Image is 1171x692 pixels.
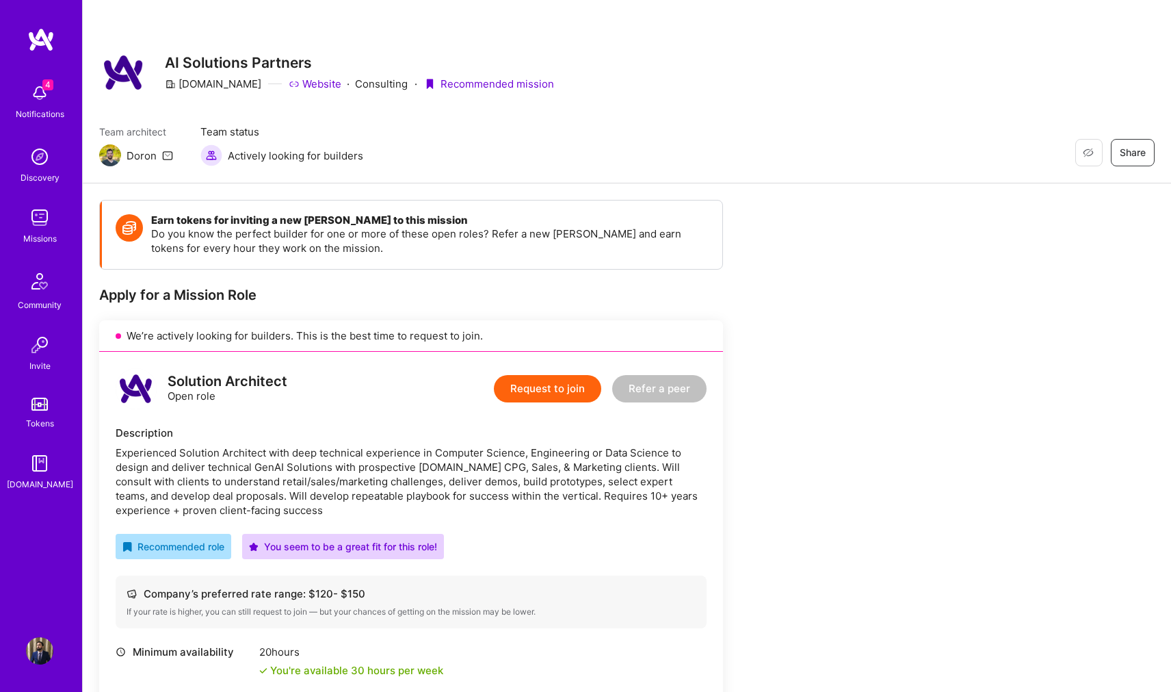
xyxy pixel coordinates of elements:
[151,227,709,255] p: Do you know the perfect builder for one or more of these open roles? Refer a new [PERSON_NAME] an...
[122,539,224,554] div: Recommended role
[165,79,176,90] i: icon CompanyGray
[26,204,53,231] img: teamwork
[23,265,56,298] img: Community
[165,77,261,91] div: [DOMAIN_NAME]
[168,374,287,389] div: Solution Architect
[26,637,53,665] img: User Avatar
[347,77,350,91] div: ·
[31,398,48,411] img: tokens
[116,647,126,657] i: icon Clock
[162,150,173,161] i: icon Mail
[116,645,252,659] div: Minimum availability
[127,606,696,617] div: If your rate is higher, you can still request to join — but your chances of getting on the missio...
[424,79,435,90] i: icon PurpleRibbon
[200,144,222,166] img: Actively looking for builders
[99,144,121,166] img: Team Architect
[26,79,53,107] img: bell
[1120,146,1146,159] span: Share
[7,477,73,491] div: [DOMAIN_NAME]
[249,542,259,552] i: icon PurpleStar
[42,79,53,90] span: 4
[116,446,707,517] div: Experienced Solution Architect with deep technical experience in Computer Science, Engineering or...
[415,77,417,91] div: ·
[18,298,62,312] div: Community
[99,125,173,139] span: Team architect
[16,107,64,121] div: Notifications
[29,359,51,373] div: Invite
[259,663,443,678] div: You're available 30 hours per week
[26,416,54,431] div: Tokens
[1111,139,1155,166] button: Share
[200,125,363,139] span: Team status
[151,214,709,227] h4: Earn tokens for inviting a new [PERSON_NAME] to this mission
[259,667,267,675] i: icon Check
[494,375,601,402] button: Request to join
[21,170,60,185] div: Discovery
[127,589,137,599] i: icon Cash
[116,214,143,242] img: Token icon
[122,542,132,552] i: icon RecommendedBadge
[99,320,723,352] div: We’re actively looking for builders. This is the best time to request to join.
[116,368,157,409] img: logo
[424,77,554,91] div: Recommended mission
[116,426,707,440] div: Description
[23,231,57,246] div: Missions
[26,450,53,477] img: guide book
[99,286,723,304] div: Apply for a Mission Role
[289,77,408,91] div: Consulting
[26,143,53,170] img: discovery
[1083,147,1094,158] i: icon EyeClosed
[165,54,554,71] h3: AI Solutions Partners
[289,77,341,91] a: Website
[23,637,57,665] a: User Avatar
[26,331,53,359] img: Invite
[127,587,696,601] div: Company’s preferred rate range: $ 120 - $ 150
[249,539,437,554] div: You seem to be a great fit for this role!
[259,645,443,659] div: 20 hours
[27,27,55,52] img: logo
[99,48,148,97] img: Company Logo
[127,149,157,163] div: Doron
[228,149,363,163] span: Actively looking for builders
[612,375,707,402] button: Refer a peer
[168,374,287,403] div: Open role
